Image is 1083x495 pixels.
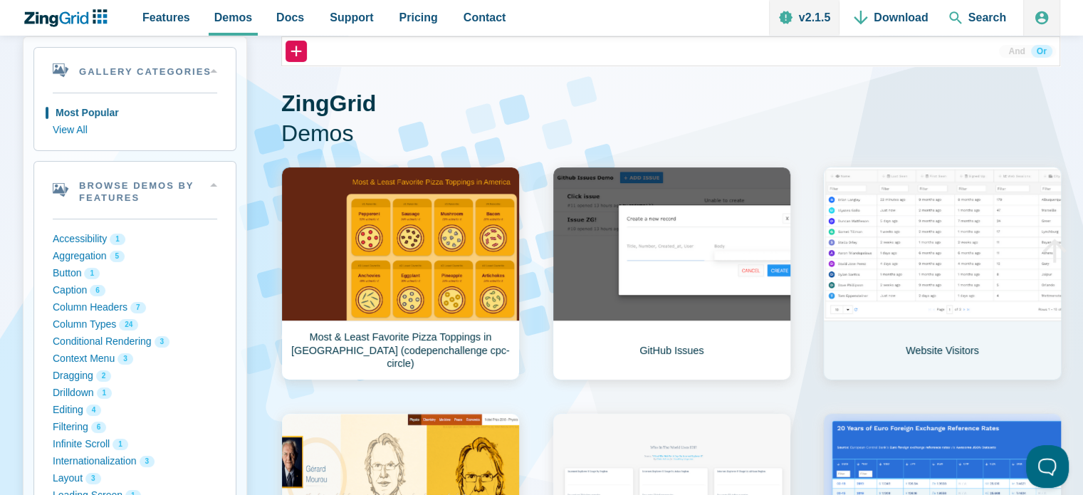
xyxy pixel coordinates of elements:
button: Button 1 [53,265,217,282]
button: Context Menu 3 [53,350,217,368]
button: And [1003,45,1030,58]
span: Pricing [399,8,438,27]
button: Or [1031,45,1052,58]
a: Website Visitors [823,167,1062,380]
button: Drilldown 1 [53,385,217,402]
button: Dragging 2 [53,368,217,385]
button: Column Types 24 [53,316,217,333]
a: ZingChart Logo. Click to return to the homepage [23,9,115,27]
strong: ZingGrid [281,90,376,116]
button: View All [53,122,217,139]
summary: Gallery Categories [34,48,236,93]
span: Demos [281,119,1060,149]
button: Column Headers 7 [53,299,217,316]
button: Accessibility 1 [53,231,217,248]
span: Contact [464,8,506,27]
button: Editing 4 [53,402,217,419]
button: Internationalization 3 [53,453,217,470]
a: GitHub Issues [553,167,791,380]
button: Conditional Rendering 3 [53,333,217,350]
span: Support [330,8,373,27]
span: Demos [214,8,252,27]
button: Layout 3 [53,470,217,487]
iframe: Toggle Customer Support [1026,445,1069,488]
button: + [286,41,307,62]
summary: Browse Demos By Features [34,162,236,219]
button: Aggregation 5 [53,248,217,265]
button: Filtering 6 [53,419,217,436]
a: Most & Least Favorite Pizza Toppings in [GEOGRAPHIC_DATA] (codepenchallenge cpc-circle) [281,167,520,380]
button: Caption 6 [53,282,217,299]
button: Most Popular [53,105,217,122]
button: Infinite Scroll 1 [53,436,217,453]
span: Features [142,8,190,27]
span: Docs [276,8,304,27]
